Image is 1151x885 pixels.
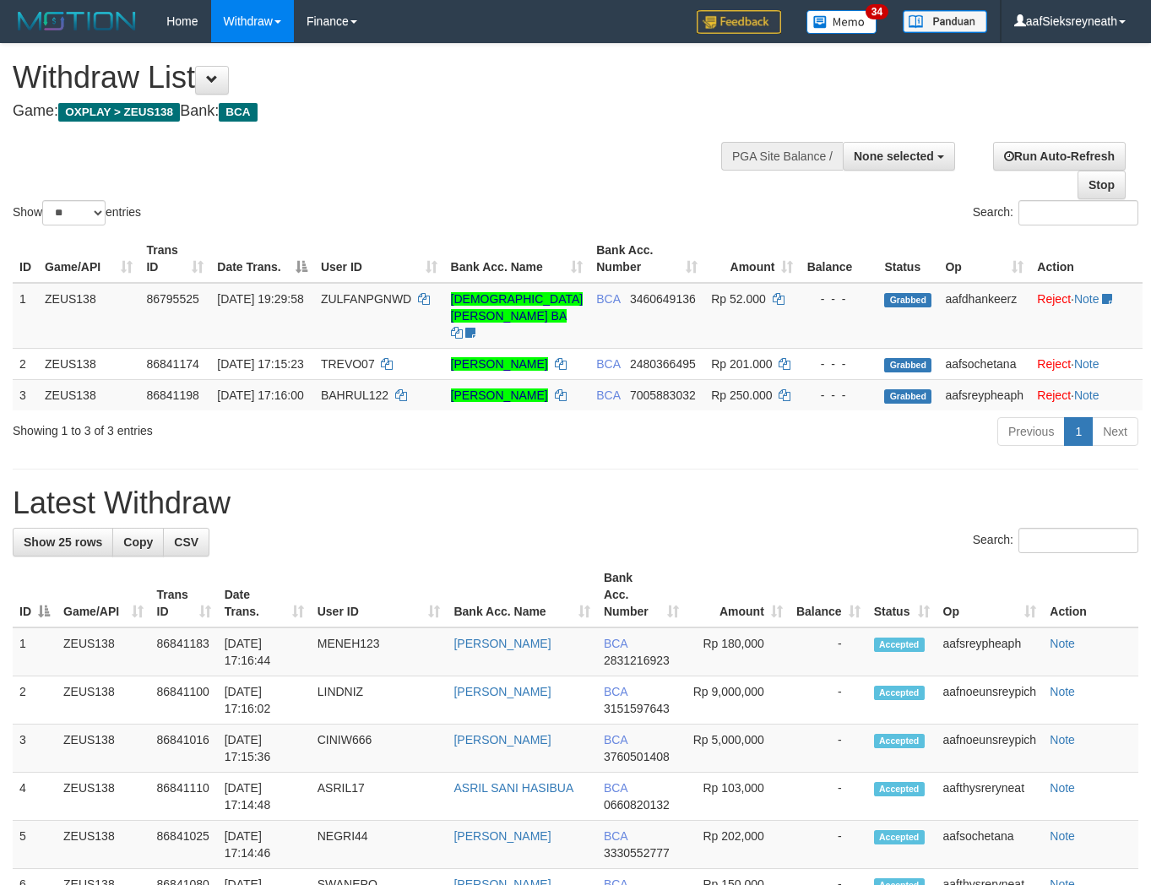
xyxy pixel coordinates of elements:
td: aafnoeunsreypich [937,725,1044,773]
td: aafsochetana [937,821,1044,869]
span: OXPLAY > ZEUS138 [58,103,180,122]
th: Amount: activate to sort column ascending [686,562,790,627]
th: ID [13,235,38,283]
th: Amount: activate to sort column ascending [704,235,800,283]
a: [PERSON_NAME] [451,388,548,402]
td: 4 [13,773,57,821]
a: Note [1050,733,1075,747]
td: aafnoeunsreypich [937,676,1044,725]
a: Run Auto-Refresh [993,142,1126,171]
span: Show 25 rows [24,535,102,549]
th: Status: activate to sort column ascending [867,562,937,627]
td: 86841025 [150,821,218,869]
a: Note [1074,357,1099,371]
span: ZULFANPGNWD [321,292,411,306]
a: CSV [163,528,209,557]
a: Note [1050,685,1075,698]
td: 2 [13,676,57,725]
span: TREVO07 [321,357,375,371]
td: ZEUS138 [57,821,150,869]
td: 86841110 [150,773,218,821]
th: ID: activate to sort column descending [13,562,57,627]
td: - [790,773,867,821]
td: - [790,725,867,773]
th: Action [1043,562,1138,627]
a: Reject [1037,292,1071,306]
img: Feedback.jpg [697,10,781,34]
span: BCA [604,829,627,843]
span: BAHRUL122 [321,388,388,402]
th: Op: activate to sort column ascending [938,235,1030,283]
td: 86841183 [150,627,218,676]
th: Game/API: activate to sort column ascending [38,235,139,283]
label: Show entries [13,200,141,225]
span: CSV [174,535,198,549]
h1: Latest Withdraw [13,486,1138,520]
button: None selected [843,142,955,171]
th: Bank Acc. Number: activate to sort column ascending [589,235,704,283]
span: BCA [604,781,627,795]
th: User ID: activate to sort column ascending [311,562,448,627]
span: Grabbed [884,358,931,372]
td: 86841100 [150,676,218,725]
td: aafsreypheaph [937,627,1044,676]
div: - - - [806,356,871,372]
a: Note [1050,781,1075,795]
a: Show 25 rows [13,528,113,557]
span: [DATE] 17:16:00 [217,388,303,402]
a: [PERSON_NAME] [453,733,551,747]
span: BCA [604,733,627,747]
a: Stop [1078,171,1126,199]
span: Copy [123,535,153,549]
span: [DATE] 19:29:58 [217,292,303,306]
img: Button%20Memo.svg [806,10,877,34]
a: [PERSON_NAME] [453,685,551,698]
a: ASRIL SANI HASIBUA [453,781,573,795]
th: Balance: activate to sort column ascending [790,562,867,627]
a: [PERSON_NAME] [453,829,551,843]
td: aafsreypheaph [938,379,1030,410]
td: ZEUS138 [38,379,139,410]
a: Note [1050,829,1075,843]
th: User ID: activate to sort column ascending [314,235,444,283]
a: Note [1074,388,1099,402]
th: Bank Acc. Number: activate to sort column ascending [597,562,686,627]
th: Action [1030,235,1143,283]
span: BCA [596,357,620,371]
td: ZEUS138 [57,676,150,725]
span: BCA [604,685,627,698]
span: Grabbed [884,293,931,307]
span: 86841198 [146,388,198,402]
td: - [790,676,867,725]
td: aafsochetana [938,348,1030,379]
a: [DEMOGRAPHIC_DATA][PERSON_NAME] BA [451,292,584,323]
h4: Game: Bank: [13,103,751,120]
th: Bank Acc. Name: activate to sort column ascending [444,235,590,283]
td: · [1030,283,1143,349]
td: LINDNIZ [311,676,448,725]
span: Rp 250.000 [711,388,772,402]
th: Balance [800,235,877,283]
span: Copy 3460649136 to clipboard [630,292,696,306]
a: Reject [1037,357,1071,371]
td: 2 [13,348,38,379]
span: Grabbed [884,389,931,404]
span: None selected [854,149,934,163]
td: MENEH123 [311,627,448,676]
th: Bank Acc. Name: activate to sort column ascending [447,562,596,627]
td: - [790,627,867,676]
th: Status [877,235,938,283]
td: aafdhankeerz [938,283,1030,349]
th: Trans ID: activate to sort column ascending [150,562,218,627]
span: Copy 2831216923 to clipboard [604,654,670,667]
td: 1 [13,627,57,676]
td: · [1030,348,1143,379]
span: BCA [596,388,620,402]
span: BCA [596,292,620,306]
input: Search: [1018,528,1138,553]
td: 1 [13,283,38,349]
a: Previous [997,417,1065,446]
td: aafthysreryneat [937,773,1044,821]
span: 86841174 [146,357,198,371]
td: Rp 103,000 [686,773,790,821]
